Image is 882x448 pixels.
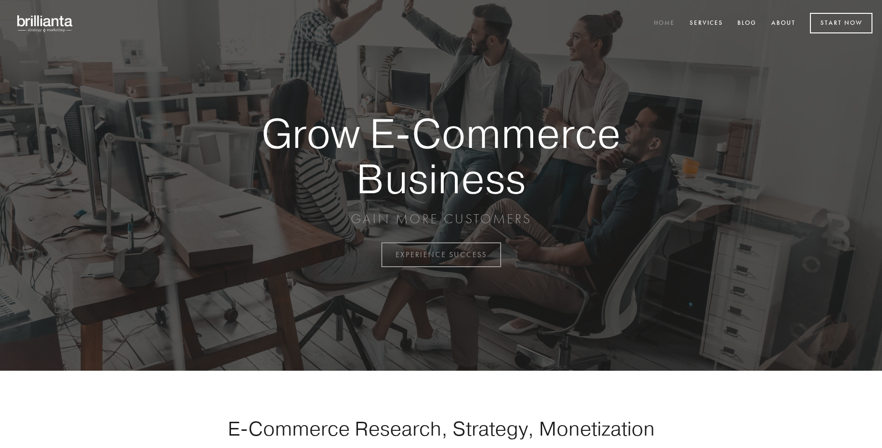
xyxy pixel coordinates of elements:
a: Services [683,16,729,31]
img: brillianta - research, strategy, marketing [10,10,81,37]
a: Home [648,16,681,31]
a: EXPERIENCE SUCCESS [381,242,501,267]
a: About [765,16,802,31]
strong: Grow E-Commerce Business [228,111,654,201]
a: Blog [731,16,763,31]
p: GAIN MORE CUSTOMERS [228,210,654,228]
a: Start Now [810,13,872,33]
h1: E-Commerce Research, Strategy, Monetization [198,417,684,440]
